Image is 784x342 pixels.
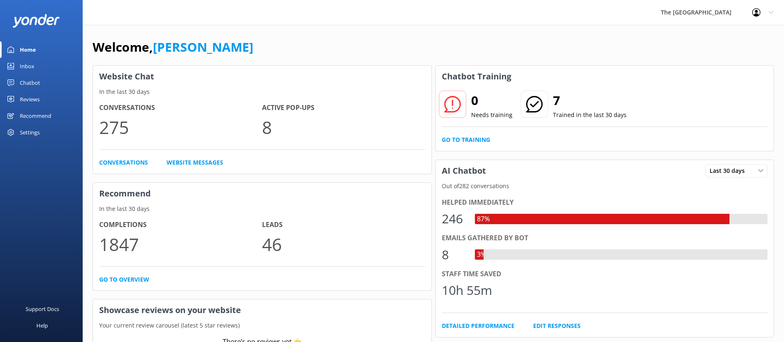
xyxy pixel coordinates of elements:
a: Edit Responses [533,321,581,330]
h4: Active Pop-ups [262,103,425,113]
div: 8 [442,245,467,265]
a: Detailed Performance [442,321,515,330]
a: Website Messages [167,158,223,167]
div: Emails gathered by bot [442,233,768,244]
a: Conversations [99,158,148,167]
p: 8 [262,113,425,141]
h3: Website Chat [93,66,431,87]
p: Out of 282 conversations [436,182,774,191]
span: Last 30 days [710,166,750,175]
div: 10h 55m [442,280,492,300]
a: Go to Training [442,135,490,144]
h2: 0 [471,91,512,110]
div: Settings [20,124,40,141]
div: 3% [475,249,488,260]
h4: Leads [262,220,425,230]
p: In the last 30 days [93,204,431,213]
h4: Completions [99,220,262,230]
a: [PERSON_NAME] [153,38,253,55]
a: Go to overview [99,275,149,284]
p: 275 [99,113,262,141]
div: Staff time saved [442,269,768,280]
h3: Recommend [93,183,431,204]
div: Support Docs [26,301,59,317]
h3: Chatbot Training [436,66,517,87]
div: Chatbot [20,74,40,91]
div: 87% [475,214,492,225]
p: Trained in the last 30 days [553,110,627,120]
p: 46 [262,230,425,258]
div: Inbox [20,58,34,74]
h1: Welcome, [93,37,253,57]
div: Home [20,41,36,58]
h3: AI Chatbot [436,160,492,182]
h4: Conversations [99,103,262,113]
p: In the last 30 days [93,87,431,96]
h2: 7 [553,91,627,110]
div: Reviews [20,91,40,108]
p: Needs training [471,110,512,120]
img: yonder-white-logo.png [12,14,60,28]
h3: Showcase reviews on your website [93,299,431,321]
p: 1847 [99,230,262,258]
p: Your current review carousel (latest 5 star reviews) [93,321,431,330]
div: Help [36,317,48,334]
div: Helped immediately [442,197,768,208]
div: Recommend [20,108,51,124]
div: 246 [442,209,467,229]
